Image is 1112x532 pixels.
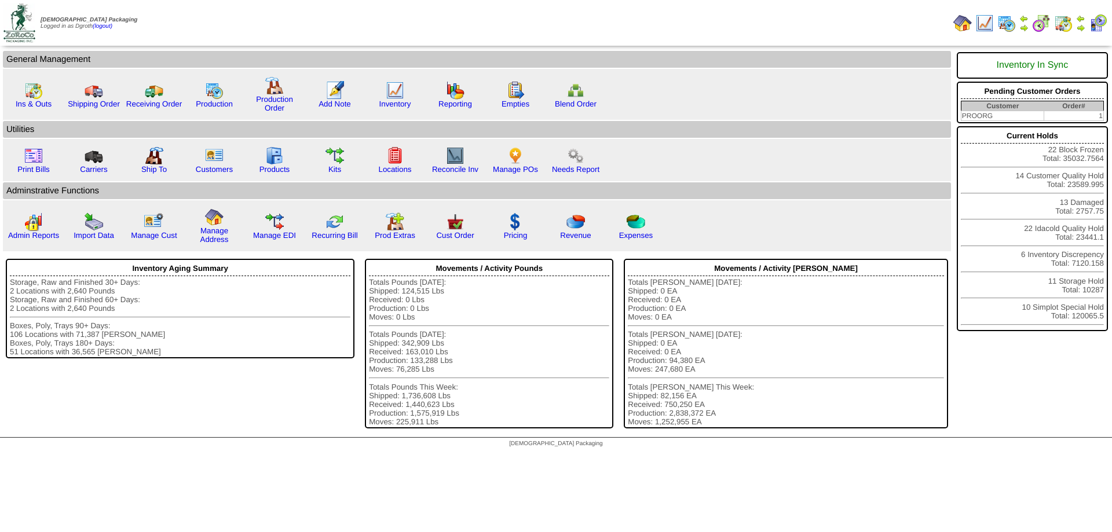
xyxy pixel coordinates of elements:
img: factory2.gif [145,146,163,165]
img: cabinet.gif [265,146,284,165]
a: Pricing [504,231,528,240]
img: import.gif [85,212,103,231]
a: Manage POs [493,165,538,174]
img: factory.gif [265,76,284,95]
img: line_graph.gif [386,81,404,100]
td: Utilities [3,121,951,138]
img: zoroco-logo-small.webp [3,3,35,42]
a: Recurring Bill [312,231,357,240]
img: home.gif [953,14,972,32]
div: Movements / Activity Pounds [369,261,609,276]
img: arrowleft.gif [1019,14,1029,23]
td: PROORG [961,111,1044,121]
a: Reporting [438,100,472,108]
div: 22 Block Frozen Total: 35032.7564 14 Customer Quality Hold Total: 23589.995 13 Damaged Total: 275... [957,126,1108,331]
a: Manage Address [200,226,229,244]
a: Import Data [74,231,114,240]
img: network.png [566,81,585,100]
a: Revenue [560,231,591,240]
a: Carriers [80,165,107,174]
div: Movements / Activity [PERSON_NAME] [628,261,944,276]
img: workflow.gif [325,146,344,165]
img: graph.gif [446,81,464,100]
img: customers.gif [205,146,224,165]
a: Print Bills [17,165,50,174]
img: truck2.gif [145,81,163,100]
img: arrowright.gif [1019,23,1029,32]
img: reconcile.gif [325,212,344,231]
div: Storage, Raw and Finished 30+ Days: 2 Locations with 2,640 Pounds Storage, Raw and Finished 60+ D... [10,278,350,356]
div: Inventory Aging Summary [10,261,350,276]
img: truck.gif [85,81,103,100]
a: Customers [196,165,233,174]
img: line_graph.gif [975,14,994,32]
a: Locations [378,165,411,174]
img: cust_order.png [446,212,464,231]
img: locations.gif [386,146,404,165]
img: truck3.gif [85,146,103,165]
a: Manage Cust [131,231,177,240]
a: Ship To [141,165,167,174]
img: arrowleft.gif [1076,14,1085,23]
a: Inventory [379,100,411,108]
img: dollar.gif [506,212,525,231]
a: Prod Extras [375,231,415,240]
div: Totals Pounds [DATE]: Shipped: 124,515 Lbs Received: 0 Lbs Production: 0 Lbs Moves: 0 Lbs Totals ... [369,278,609,426]
img: calendarprod.gif [997,14,1016,32]
a: Ins & Outs [16,100,52,108]
a: Products [259,165,290,174]
div: Pending Customer Orders [961,84,1104,99]
img: home.gif [205,208,224,226]
img: managecust.png [144,212,165,231]
img: calendarprod.gif [205,81,224,100]
img: workorder.gif [506,81,525,100]
img: line_graph2.gif [446,146,464,165]
img: edi.gif [265,212,284,231]
a: Shipping Order [68,100,120,108]
a: Production Order [256,95,293,112]
img: calendarinout.gif [1054,14,1073,32]
span: [DEMOGRAPHIC_DATA] Packaging [509,441,602,447]
th: Order# [1044,101,1104,111]
img: workflow.png [566,146,585,165]
div: Current Holds [961,129,1104,144]
img: pie_chart2.png [627,212,645,231]
img: orders.gif [325,81,344,100]
img: po.png [506,146,525,165]
a: Receiving Order [126,100,182,108]
a: Expenses [619,231,653,240]
a: Admin Reports [8,231,59,240]
td: General Management [3,51,951,68]
a: Cust Order [436,231,474,240]
a: Manage EDI [253,231,296,240]
span: Logged in as Dgroth [41,17,137,30]
a: Kits [328,165,341,174]
td: 1 [1044,111,1104,121]
a: (logout) [93,23,112,30]
img: arrowright.gif [1076,23,1085,32]
td: Adminstrative Functions [3,182,951,199]
a: Add Note [319,100,351,108]
img: graph2.png [24,212,43,231]
img: calendarblend.gif [1032,14,1051,32]
div: Inventory In Sync [961,54,1104,76]
img: pie_chart.png [566,212,585,231]
img: calendarinout.gif [24,81,43,100]
img: invoice2.gif [24,146,43,165]
a: Empties [502,100,529,108]
img: prodextras.gif [386,212,404,231]
a: Needs Report [552,165,599,174]
a: Reconcile Inv [432,165,478,174]
a: Production [196,100,233,108]
div: Totals [PERSON_NAME] [DATE]: Shipped: 0 EA Received: 0 EA Production: 0 EA Moves: 0 EA Totals [PE... [628,278,944,426]
a: Blend Order [555,100,597,108]
img: calendarcustomer.gif [1089,14,1107,32]
span: [DEMOGRAPHIC_DATA] Packaging [41,17,137,23]
th: Customer [961,101,1044,111]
